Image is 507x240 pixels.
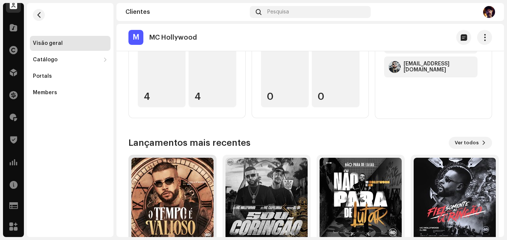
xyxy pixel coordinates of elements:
[30,52,111,67] re-m-nav-dropdown: Catálogo
[33,90,57,96] div: Members
[30,69,111,84] re-m-nav-item: Portals
[125,9,247,15] div: Clientes
[320,158,402,240] img: 017f6592-080a-4560-8e02-7308c037e92e
[33,73,52,79] div: Portals
[483,6,495,18] img: d2779005-2424-4c27-bbcd-83a33030ae27
[128,137,251,149] h3: Lançamentos mais recentes
[30,85,111,100] re-m-nav-item: Members
[128,30,143,45] div: M
[414,158,496,240] img: 016cdd53-aa5a-479b-b52c-c44c4257f573
[225,158,308,240] img: 18f6f421-2680-4d8b-995c-5ae61aef84e7
[449,137,492,149] button: Ver todos
[149,34,197,41] p: MC Hollywood
[267,9,289,15] span: Pesquisa
[455,135,479,150] span: Ver todos
[131,158,214,240] img: 2f75e340-6ad4-42a6-80c6-dee55b3a7401
[33,57,57,63] div: Catálogo
[30,36,111,51] re-m-nav-item: Visão geral
[33,40,63,46] div: Visão geral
